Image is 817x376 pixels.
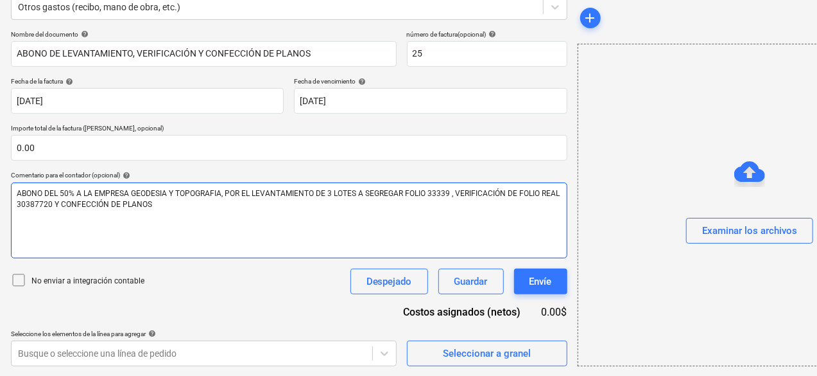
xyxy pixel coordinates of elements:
[529,273,552,290] div: Envíe
[407,341,567,366] button: Seleccionar a granel
[486,30,497,38] span: help
[350,269,428,294] button: Despejado
[11,135,567,161] input: Importe total de la factura (coste neto, opcional)
[11,124,567,135] p: Importe total de la factura ([PERSON_NAME], opcional)
[686,218,813,244] button: Examinar los archivos
[294,88,567,114] input: Fecha de vencimiento no especificada
[120,172,130,179] span: help
[146,330,156,337] span: help
[11,88,284,114] input: Fecha de factura no especificada
[366,273,412,290] div: Despejado
[11,77,284,85] div: Fecha de la factura
[17,189,562,209] span: ABONO DEL 50% A LA EMPRESA GEODESIA Y TOPOGRAFIA, POR EL LEVANTAMIENTO DE 3 LOTES A SEGREGAR FOLI...
[11,30,397,39] div: Nombre del documento
[454,273,488,290] div: Guardar
[393,305,542,319] div: Costos asignados (netos)
[356,78,366,85] span: help
[11,171,567,179] div: Comentario para el contador (opcional)
[438,269,504,294] button: Guardar
[542,305,567,319] div: 0.00$
[407,41,567,67] input: número de factura
[78,30,89,38] span: help
[11,41,397,67] input: Nombre del documento
[294,77,567,85] div: Fecha de vencimiento
[514,269,567,294] button: Envíe
[702,222,797,239] div: Examinar los archivos
[443,345,531,362] div: Seleccionar a granel
[583,10,598,26] span: add
[31,276,144,287] p: No enviar a integración contable
[11,330,397,338] div: Seleccione los elementos de la línea para agregar
[63,78,73,85] span: help
[407,30,567,39] div: número de factura (opcional)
